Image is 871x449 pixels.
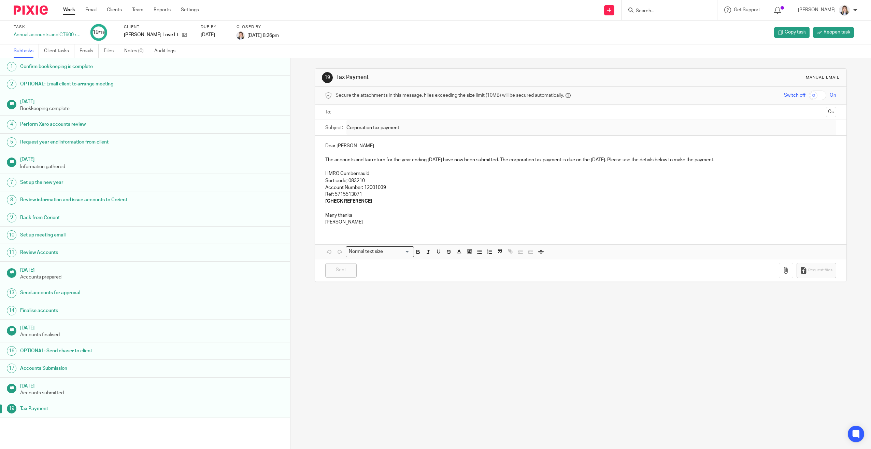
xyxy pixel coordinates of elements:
[63,6,75,13] a: Work
[85,6,97,13] a: Email
[20,274,283,281] p: Accounts prepared
[80,44,99,58] a: Emails
[325,263,357,278] input: Sent
[44,44,74,58] a: Client tasks
[20,154,283,163] h1: [DATE]
[325,177,837,184] p: Sort code; 083210
[7,306,16,315] div: 14
[325,109,333,115] label: To:
[20,62,196,72] h1: Confirm bookkeeping is complete
[806,75,840,80] div: Manual email
[325,142,837,149] p: Dear [PERSON_NAME]
[107,6,122,13] a: Clients
[20,97,283,105] h1: [DATE]
[830,92,836,99] span: On
[7,213,16,222] div: 9
[784,92,805,99] span: Switch off
[325,157,837,163] p: The accounts and tax return for the year ending [DATE] have now been submitted. The corporation t...
[154,44,181,58] a: Audit logs
[20,404,196,414] h1: Tax Payment
[7,248,16,257] div: 11
[132,6,143,13] a: Team
[7,178,16,187] div: 7
[7,346,16,356] div: 16
[124,24,192,30] label: Client
[7,288,16,298] div: 13
[92,28,105,36] div: 19
[7,62,16,71] div: 1
[785,29,806,36] span: Copy task
[7,80,16,89] div: 2
[20,230,196,240] h1: Set up meeting email
[124,44,149,58] a: Notes (0)
[20,346,196,356] h1: OPTIONAL: Send chaser to client
[14,24,82,30] label: Task
[322,72,333,83] div: 19
[20,363,196,373] h1: Accounts Submission
[20,177,196,188] h1: Set up the new year
[20,381,283,390] h1: [DATE]
[104,44,119,58] a: Files
[20,323,283,331] h1: [DATE]
[734,8,760,12] span: Get Support
[124,31,179,38] p: [PERSON_NAME] Love Ltd
[201,31,228,38] div: [DATE]
[7,364,16,373] div: 17
[201,24,228,30] label: Due by
[824,29,850,36] span: Reopen task
[325,170,837,177] p: HMRC Cumbernauld
[325,184,837,191] p: Account Number: 12001039
[325,212,837,219] p: Many thanks
[7,195,16,205] div: 8
[154,6,171,13] a: Reports
[813,27,854,38] a: Reopen task
[385,248,410,255] input: Search for option
[335,92,564,99] span: Secure the attachments in this message. Files exceeding the size limit (10MB) will be secured aut...
[325,199,372,204] strong: [CHECK REFERENCE]
[20,247,196,258] h1: Review Accounts
[797,263,836,278] button: Request files
[798,6,836,13] p: [PERSON_NAME]
[325,124,343,131] label: Subject:
[635,8,697,14] input: Search
[20,137,196,147] h1: Request year end information from client
[14,31,82,38] div: Annual accounts and CT600 return
[20,331,283,338] p: Accounts finalised
[20,105,283,112] p: Bookkeeping complete
[20,79,196,89] h1: OPTIONAL: Email client to arrange meeting
[20,163,283,170] p: Information gathered
[346,246,414,257] div: Search for option
[20,195,196,205] h1: Review information and issue accounts to Corient
[325,191,837,198] p: Ref: 5715513071
[7,120,16,130] div: 4
[237,31,245,40] img: Carlean%20Parker%20Pic.jpg
[99,31,105,35] small: /19
[336,74,595,81] h1: Tax Payment
[7,137,16,147] div: 5
[247,33,279,38] span: [DATE] 8:26pm
[237,24,279,30] label: Closed by
[347,248,385,255] span: Normal text size
[7,404,16,413] div: 19
[7,230,16,240] div: 10
[826,107,836,117] button: Cc
[839,5,850,16] img: Carlean%20Parker%20Pic.jpg
[20,390,283,396] p: Accounts submitted
[20,305,196,316] h1: Finalise accounts
[20,119,196,130] h1: Perform Xero accounts review
[20,213,196,223] h1: Back from Corient
[20,288,196,298] h1: Send accounts for approval
[325,219,837,226] p: [PERSON_NAME]
[808,268,832,273] span: Request files
[181,6,199,13] a: Settings
[14,44,39,58] a: Subtasks
[20,265,283,274] h1: [DATE]
[774,27,810,38] a: Copy task
[14,5,48,15] img: Pixie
